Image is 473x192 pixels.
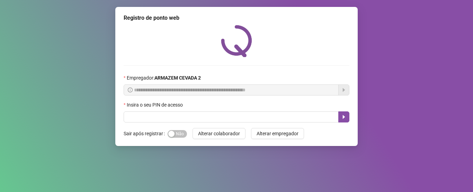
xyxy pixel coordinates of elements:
img: QRPoint [221,25,252,57]
label: Sair após registrar [124,128,168,139]
label: Insira o seu PIN de acesso [124,101,187,109]
div: Registro de ponto web [124,14,349,22]
span: caret-right [341,114,347,120]
span: Alterar empregador [257,130,298,137]
span: Alterar colaborador [198,130,240,137]
button: Alterar colaborador [193,128,246,139]
span: Empregador : [127,74,201,82]
button: Alterar empregador [251,128,304,139]
strong: ARMAZEM CEVADA 2 [154,75,201,81]
span: info-circle [128,88,133,92]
